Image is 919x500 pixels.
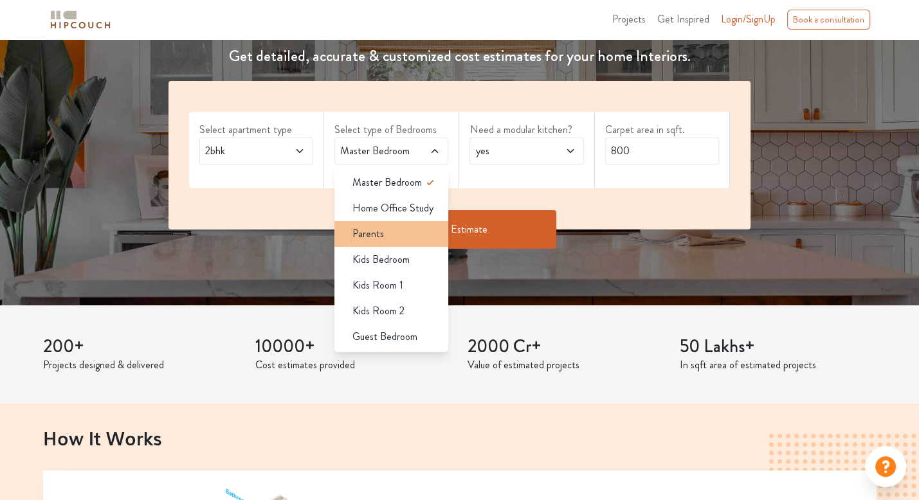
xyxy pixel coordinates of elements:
[334,165,448,178] div: select 1 more room(s)
[199,122,313,138] label: Select apartment type
[352,201,433,216] span: Home Office Study
[43,357,240,373] p: Projects designed & delivered
[612,12,646,26] span: Projects
[255,357,452,373] p: Cost estimates provided
[338,143,414,159] span: Master Bedroom
[468,357,664,373] p: Value of estimated projects
[334,122,448,138] label: Select type of Bedrooms
[48,5,113,34] span: logo-horizontal.svg
[352,278,403,293] span: Kids Room 1
[469,122,583,138] label: Need a modular kitchen?
[468,336,664,358] h3: 2000 Cr+
[363,210,556,249] button: Get Estimate
[680,336,877,358] h3: 50 Lakhs+
[352,226,384,242] span: Parents
[48,8,113,31] img: logo-horizontal.svg
[352,252,410,267] span: Kids Bedroom
[352,175,422,190] span: Master Bedroom
[352,303,405,319] span: Kids Room 2
[680,357,877,373] p: In sqft area of estimated projects
[605,138,719,165] input: Enter area sqft
[43,427,877,449] h2: How It Works
[161,47,758,66] h4: Get detailed, accurate & customized cost estimates for your home Interiors.
[473,143,549,159] span: yes
[43,336,240,358] h3: 200+
[352,329,417,344] span: Guest Bedroom
[255,336,452,358] h3: 10000+
[203,143,279,159] span: 2bhk
[605,122,719,138] label: Carpet area in sqft.
[721,12,776,26] span: Login/SignUp
[657,12,709,26] span: Get Inspired
[787,10,870,30] div: Book a consultation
